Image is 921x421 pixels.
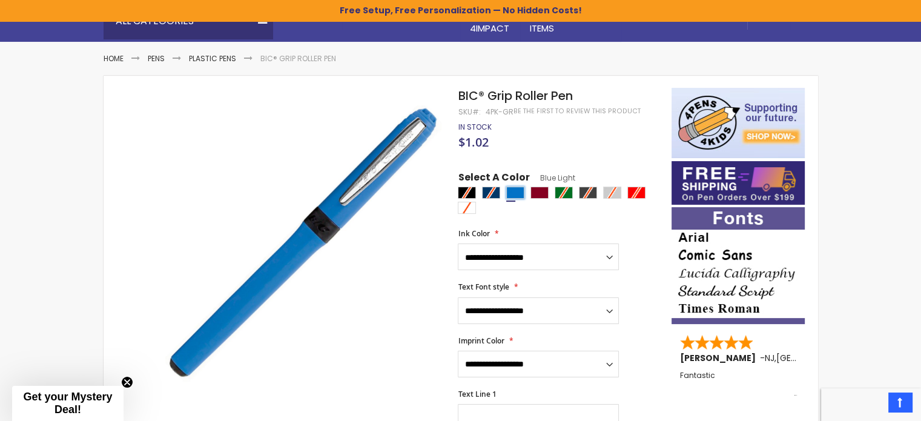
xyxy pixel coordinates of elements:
[148,53,165,64] a: Pens
[458,171,529,187] span: Select A Color
[530,187,549,199] div: Burgundy
[776,352,865,364] span: [GEOGRAPHIC_DATA]
[458,122,491,132] div: Availability
[23,391,112,416] span: Get your Mystery Deal!
[765,352,774,364] span: NJ
[672,161,805,205] img: Free shipping on orders over $199
[104,53,124,64] a: Home
[643,10,666,22] span: Rush
[458,336,504,346] span: Imprint Color
[165,105,441,382] img: bic_grip_roller_side_blue_1.jpg
[458,107,480,117] strong: SKU
[460,3,520,42] a: 4Pens4impact
[672,88,805,158] img: 4pens 4 kids
[458,228,489,239] span: Ink Color
[530,10,612,35] span: 4PROMOTIONAL ITEMS
[260,54,336,64] li: BIC® Grip Roller Pen
[672,207,805,324] img: font-personalization-examples
[757,10,781,22] span: Blog
[520,3,621,42] a: 4PROMOTIONALITEMS
[470,10,510,35] span: 4Pens 4impact
[485,107,513,117] div: 4PK-GR
[680,371,797,397] div: Fantastic
[680,352,760,364] span: [PERSON_NAME]
[821,388,921,421] iframe: Google Customer Reviews
[513,107,640,116] a: Be the first to review this product
[308,10,332,22] span: Home
[458,87,572,104] span: BIC® Grip Roller Pen
[760,352,865,364] span: - ,
[121,376,133,388] button: Close teaser
[458,122,491,132] span: In stock
[364,10,385,22] span: Pens
[458,389,496,399] span: Text Line 1
[189,53,236,64] a: Plastic Pens
[506,187,524,199] div: Blue Light
[529,173,575,183] span: Blue Light
[698,10,738,22] span: Specials
[12,386,124,421] div: Get your Mystery Deal!Close teaser
[458,134,488,150] span: $1.02
[417,10,451,22] span: Pencils
[458,282,509,292] span: Text Font style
